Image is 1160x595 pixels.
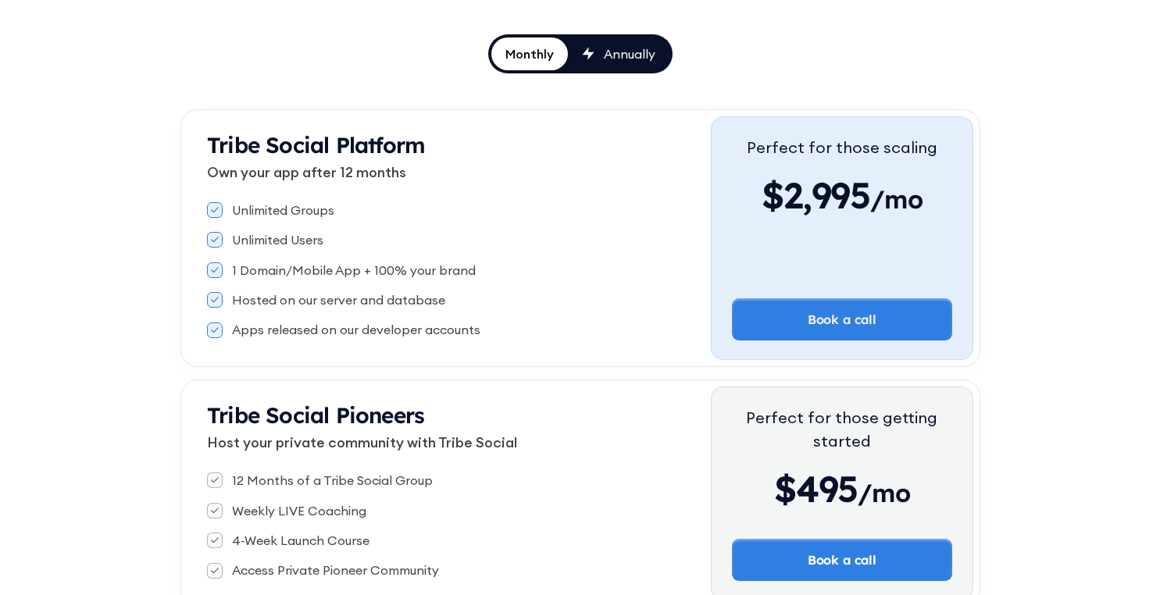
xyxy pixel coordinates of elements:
span: /mo [870,183,923,223]
strong: Tribe Social Pioneers [207,401,424,429]
div: Annually [604,45,655,62]
div: Access Private Pioneer Community [232,561,439,579]
div: Weekly LIVE Coaching [232,502,366,519]
a: Book a call [732,539,952,581]
a: Book a call [732,298,952,340]
div: Unlimited Groups [232,201,334,219]
div: 12 Months of a Tribe Social Group [232,472,433,489]
div: $495 [732,465,952,512]
div: Monthly [505,45,554,62]
div: 4-Week Launch Course [232,532,369,549]
div: $2,995 [747,172,937,219]
div: 1 Domain/Mobile App + 100% your brand [232,262,476,279]
div: Apps released on our developer accounts [232,321,480,338]
div: Unlimited Users [232,231,323,248]
span: /mo [858,477,910,516]
div: Perfect for those scaling [747,136,937,159]
div: Hosted on our server and database [232,291,445,308]
p: Own your app after 12 months [207,162,711,183]
p: Host your private community with Tribe Social [207,432,711,453]
strong: Tribe Social Platform [207,131,425,159]
div: Perfect for those getting started [732,406,952,453]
